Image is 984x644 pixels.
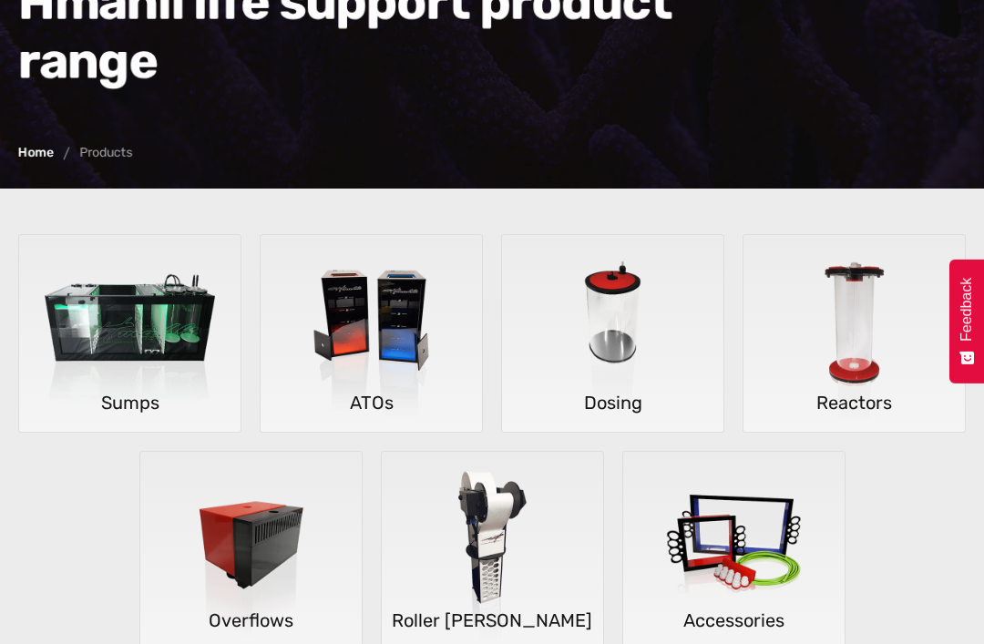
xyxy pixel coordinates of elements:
a: Home [18,148,54,160]
a: DosingDosing [501,235,724,434]
h5: Roller [PERSON_NAME] [382,606,603,637]
a: ATOsATOs [260,235,483,434]
h5: Overflows [140,606,362,637]
img: Dosing [502,236,723,434]
img: ATOs [261,236,482,434]
button: Feedback - Show survey [949,260,984,383]
h5: Dosing [502,388,723,419]
img: Reactors [743,236,965,434]
h5: ATOs [261,388,482,419]
div: Products [79,148,132,160]
h5: Reactors [743,388,965,419]
span: Feedback [958,278,975,342]
h5: Accessories [623,606,845,637]
a: SumpsSumps [18,235,241,434]
h5: Sumps [19,388,241,419]
a: ReactorsReactors [743,235,966,434]
img: Sumps [19,236,241,434]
